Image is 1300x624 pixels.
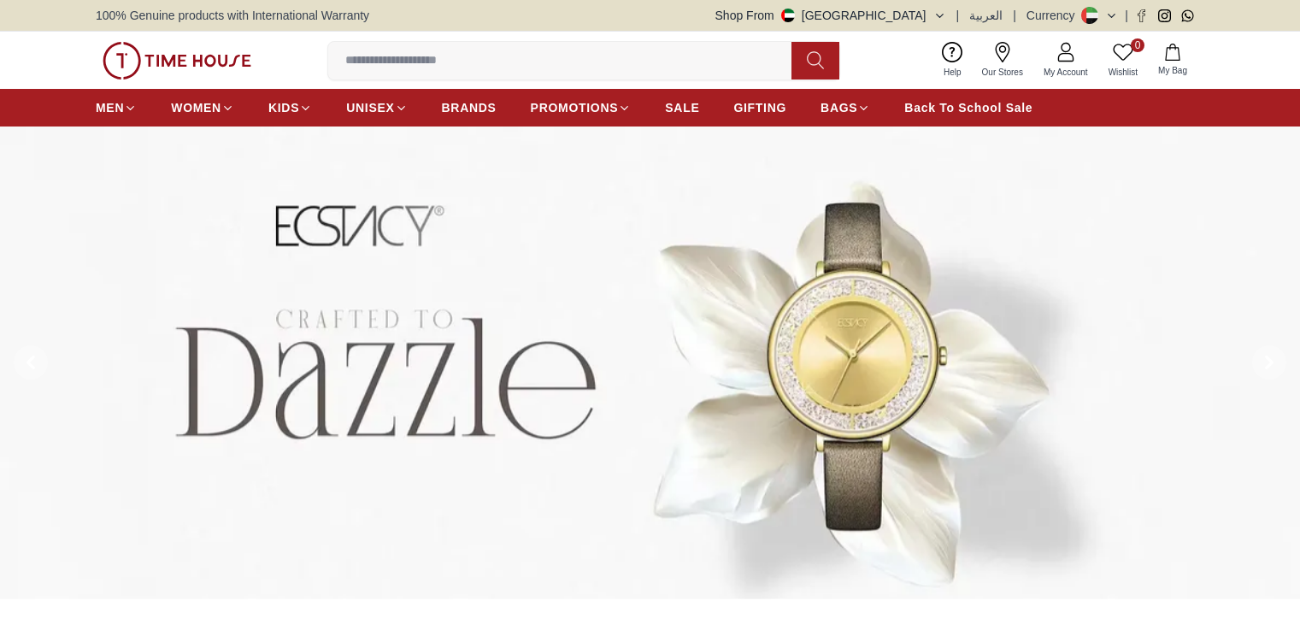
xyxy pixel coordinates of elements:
a: Help [933,38,972,82]
span: My Account [1037,66,1095,79]
span: SALE [665,99,699,116]
span: | [1013,7,1016,24]
span: BAGS [821,99,857,116]
span: | [1125,7,1128,24]
span: Wishlist [1102,66,1144,79]
a: UNISEX [346,92,407,123]
a: WOMEN [171,92,234,123]
span: Back To School Sale [904,99,1032,116]
a: MEN [96,92,137,123]
button: Shop From[GEOGRAPHIC_DATA] [715,7,946,24]
a: BRANDS [442,92,497,123]
a: PROMOTIONS [531,92,632,123]
a: KIDS [268,92,312,123]
a: BAGS [821,92,870,123]
a: Instagram [1158,9,1171,22]
a: SALE [665,92,699,123]
a: Facebook [1135,9,1148,22]
span: PROMOTIONS [531,99,619,116]
a: Back To School Sale [904,92,1032,123]
button: My Bag [1148,40,1197,80]
span: GIFTING [733,99,786,116]
img: United Arab Emirates [781,9,795,22]
button: العربية [969,7,1003,24]
span: Our Stores [975,66,1030,79]
span: My Bag [1151,64,1194,77]
img: ... [103,42,251,79]
span: UNISEX [346,99,394,116]
span: | [956,7,960,24]
a: Our Stores [972,38,1033,82]
div: Currency [1026,7,1082,24]
span: 100% Genuine products with International Warranty [96,7,369,24]
span: KIDS [268,99,299,116]
span: MEN [96,99,124,116]
a: Whatsapp [1181,9,1194,22]
span: BRANDS [442,99,497,116]
a: GIFTING [733,92,786,123]
span: WOMEN [171,99,221,116]
a: 0Wishlist [1098,38,1148,82]
span: 0 [1131,38,1144,52]
span: Help [937,66,968,79]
